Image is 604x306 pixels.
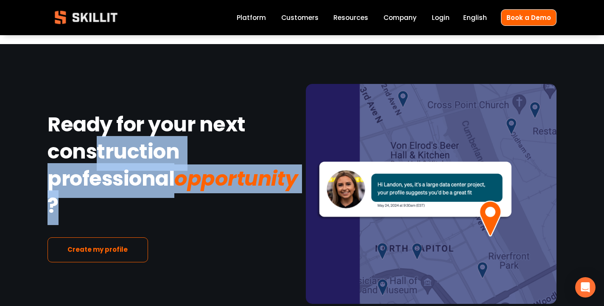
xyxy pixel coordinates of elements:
[575,277,596,298] div: Open Intercom Messenger
[48,190,59,225] strong: ?
[463,12,487,23] div: language picker
[48,5,125,30] img: Skillit
[333,13,368,22] span: Resources
[501,9,556,26] a: Book a Demo
[463,13,487,22] span: English
[383,12,417,23] a: Company
[48,109,249,198] strong: Ready for your next construction professional
[48,237,148,262] a: Create my profile
[432,12,450,23] a: Login
[281,12,319,23] a: Customers
[174,164,297,193] em: opportunity
[237,12,266,23] a: Platform
[333,12,368,23] a: folder dropdown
